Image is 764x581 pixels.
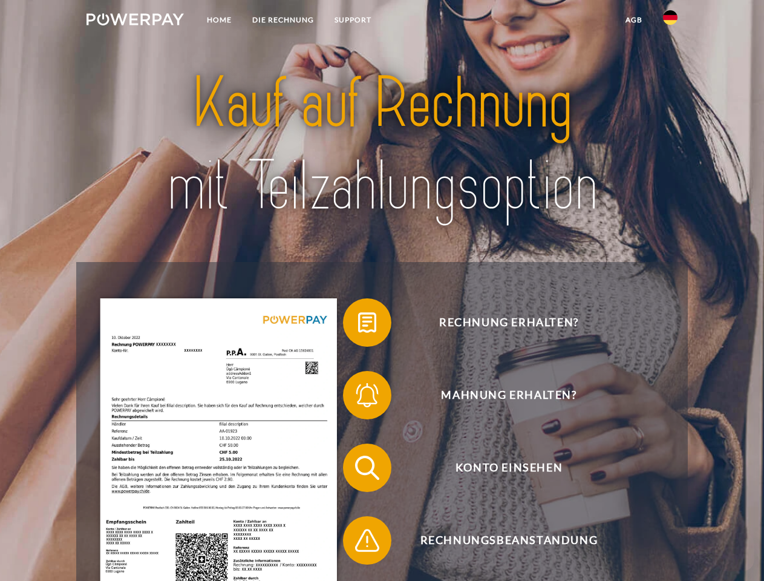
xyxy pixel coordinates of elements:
a: Home [197,9,242,31]
iframe: Button to launch messaging window [716,533,754,571]
button: Konto einsehen [343,444,658,492]
span: Mahnung erhalten? [361,371,657,419]
span: Konto einsehen [361,444,657,492]
button: Mahnung erhalten? [343,371,658,419]
img: qb_bill.svg [352,307,382,338]
img: qb_warning.svg [352,525,382,556]
img: title-powerpay_de.svg [116,58,648,232]
span: Rechnung erhalten? [361,298,657,347]
button: Rechnungsbeanstandung [343,516,658,565]
a: agb [615,9,653,31]
span: Rechnungsbeanstandung [361,516,657,565]
a: DIE RECHNUNG [242,9,324,31]
img: qb_search.svg [352,453,382,483]
a: SUPPORT [324,9,382,31]
img: qb_bell.svg [352,380,382,410]
img: de [663,10,677,25]
img: logo-powerpay-white.svg [87,13,184,25]
button: Rechnung erhalten? [343,298,658,347]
